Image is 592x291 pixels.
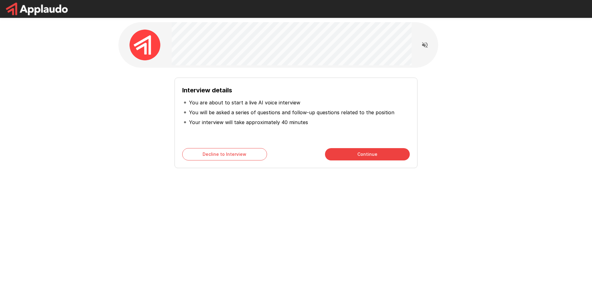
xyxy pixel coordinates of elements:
button: Continue [325,148,410,160]
button: Read questions aloud [419,39,431,51]
p: You will be asked a series of questions and follow-up questions related to the position [189,109,394,116]
button: Decline to Interview [182,148,267,160]
b: Interview details [182,87,232,94]
img: applaudo_avatar.png [129,30,160,60]
p: Your interview will take approximately 40 minutes [189,119,308,126]
p: You are about to start a live AI voice interview [189,99,300,106]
